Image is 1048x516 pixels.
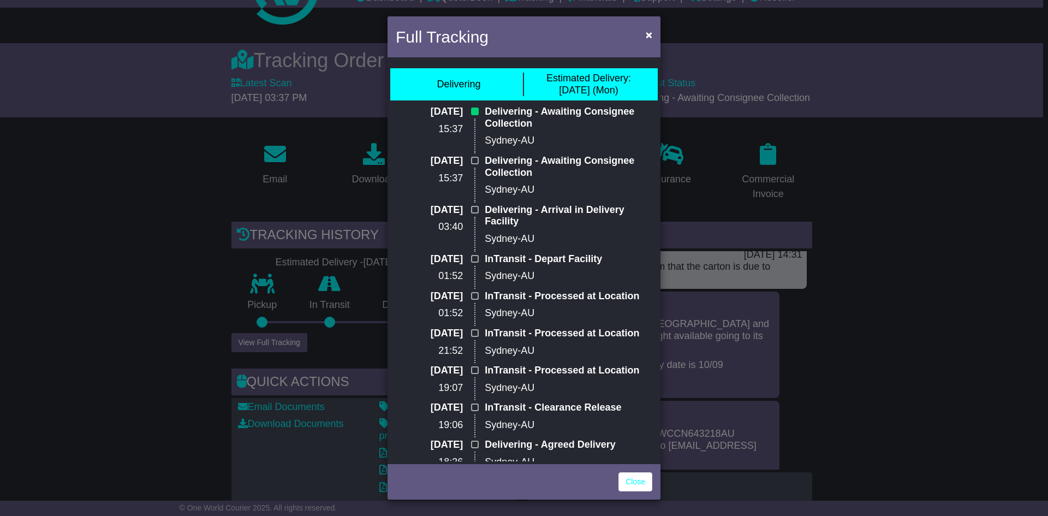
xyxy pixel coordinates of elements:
[546,73,631,84] span: Estimated Delivery:
[485,345,652,357] p: Sydney-AU
[396,270,463,282] p: 01:52
[437,79,480,91] div: Delivering
[485,184,652,196] p: Sydney-AU
[396,25,489,49] h4: Full Tracking
[618,472,652,491] a: Close
[485,233,652,245] p: Sydney-AU
[396,123,463,135] p: 15:37
[396,382,463,394] p: 19:07
[396,155,463,167] p: [DATE]
[485,365,652,377] p: InTransit - Processed at Location
[546,73,631,96] div: [DATE] (Mon)
[396,328,463,340] p: [DATE]
[485,328,652,340] p: InTransit - Processed at Location
[485,419,652,431] p: Sydney-AU
[396,365,463,377] p: [DATE]
[396,439,463,451] p: [DATE]
[485,270,652,282] p: Sydney-AU
[396,402,463,414] p: [DATE]
[396,204,463,216] p: [DATE]
[485,439,652,451] p: Delivering - Agreed Delivery
[485,456,652,468] p: Sydney-AU
[396,221,463,233] p: 03:40
[485,307,652,319] p: Sydney-AU
[396,290,463,303] p: [DATE]
[396,345,463,357] p: 21:52
[396,419,463,431] p: 19:06
[485,135,652,147] p: Sydney-AU
[485,155,652,179] p: Delivering - Awaiting Consignee Collection
[485,290,652,303] p: InTransit - Processed at Location
[640,23,658,46] button: Close
[396,456,463,468] p: 18:36
[485,253,652,265] p: InTransit - Depart Facility
[485,382,652,394] p: Sydney-AU
[485,402,652,414] p: InTransit - Clearance Release
[396,106,463,118] p: [DATE]
[396,173,463,185] p: 15:37
[396,253,463,265] p: [DATE]
[485,106,652,129] p: Delivering - Awaiting Consignee Collection
[646,28,652,41] span: ×
[485,204,652,228] p: Delivering - Arrival in Delivery Facility
[396,307,463,319] p: 01:52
